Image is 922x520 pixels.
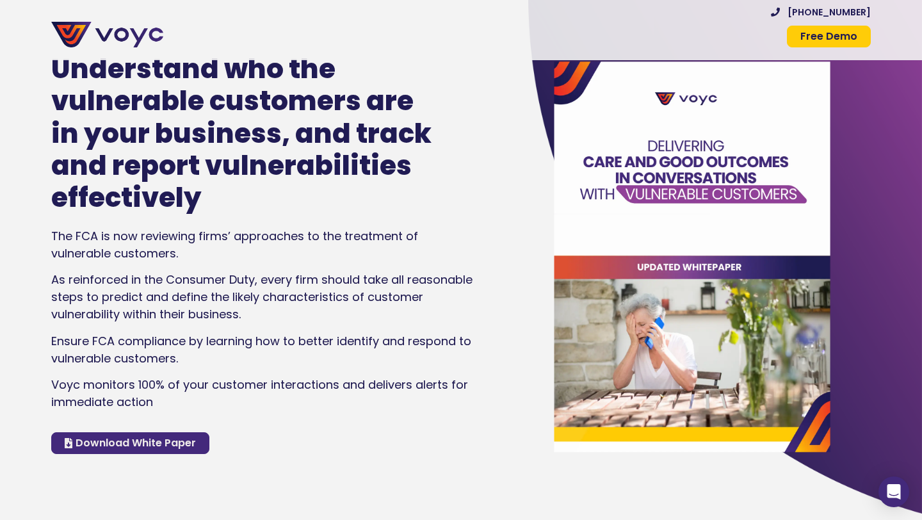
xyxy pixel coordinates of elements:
img: Vulnerable Customers Whitepaper [531,29,853,484]
p: The FCA is now reviewing firms’ approaches to the treatment of vulnerable customers. [51,227,475,262]
a: [PHONE_NUMBER] [771,8,871,17]
span: [PHONE_NUMBER] [788,8,871,17]
a: Privacy Policy [225,357,277,368]
a: Download White Paper [51,432,209,454]
div: Open Intercom Messenger [878,476,909,507]
p: As reinforced in the Consumer Duty, every firm should take all reasonable steps to predict and de... [51,271,475,323]
p: Voyc monitors 100% of your customer interactions and delivers alerts for immediate action [51,376,475,410]
span: Free Demo [800,31,857,42]
span: Download White Paper [76,438,196,448]
img: voyc-full-logo [51,22,163,47]
h1: Understand who the vulnerable customers are in your business, and track and report vulnerabilitie... [51,53,437,215]
a: Free Demo [787,26,871,47]
p: Ensure FCA compliance by learning how to better identify and respond to vulnerable customers. [51,332,475,367]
